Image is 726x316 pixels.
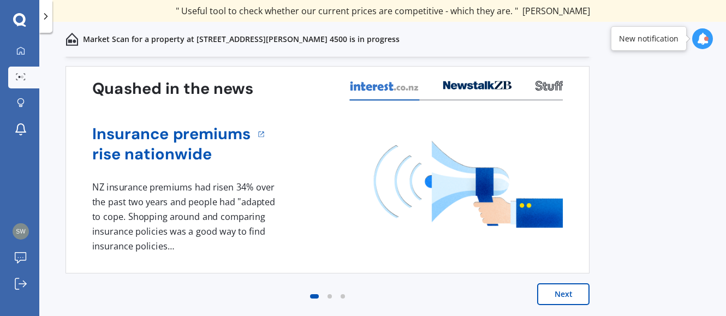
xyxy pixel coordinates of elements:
a: rise nationwide [92,144,251,164]
img: home-and-contents.b802091223b8502ef2dd.svg [66,33,79,46]
img: ce4c731f9c128ad2bd3e43aed2e51db8 [13,223,29,240]
h3: Quashed in the news [92,79,253,99]
div: New notification [619,33,679,44]
button: Next [537,283,590,305]
div: NZ insurance premiums had risen 34% over the past two years and people had "adapted to cope. Shop... [92,180,279,253]
p: Market Scan for a property at [STREET_ADDRESS][PERSON_NAME] 4500 is in progress [83,34,400,45]
a: Insurance premiums [92,124,251,144]
img: media image [374,141,563,228]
